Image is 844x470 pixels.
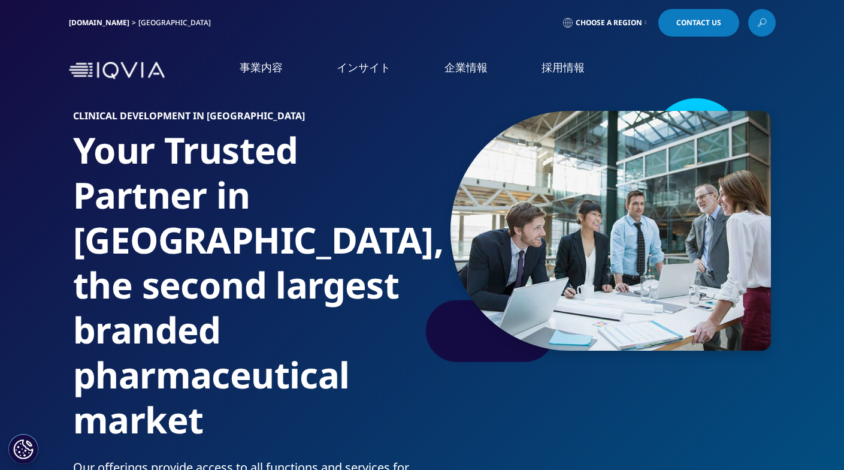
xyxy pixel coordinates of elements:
[73,111,418,128] h6: Clinical Development in [GEOGRAPHIC_DATA]
[170,42,776,99] nav: Primary
[676,19,721,26] span: Contact Us
[337,60,391,75] a: インサイト
[542,60,585,75] a: 採用情報
[576,18,642,28] span: Choose a Region
[138,18,216,28] div: [GEOGRAPHIC_DATA]
[240,60,283,75] a: 事業内容
[8,434,38,464] button: Cookie 設定
[658,9,739,37] a: Contact Us
[444,60,488,75] a: 企業情報
[73,128,418,459] h1: Your Trusted Partner in [GEOGRAPHIC_DATA], the second largest branded pharmaceutical market
[450,111,771,351] img: 059_standing-meeting.jpg
[69,17,129,28] a: [DOMAIN_NAME]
